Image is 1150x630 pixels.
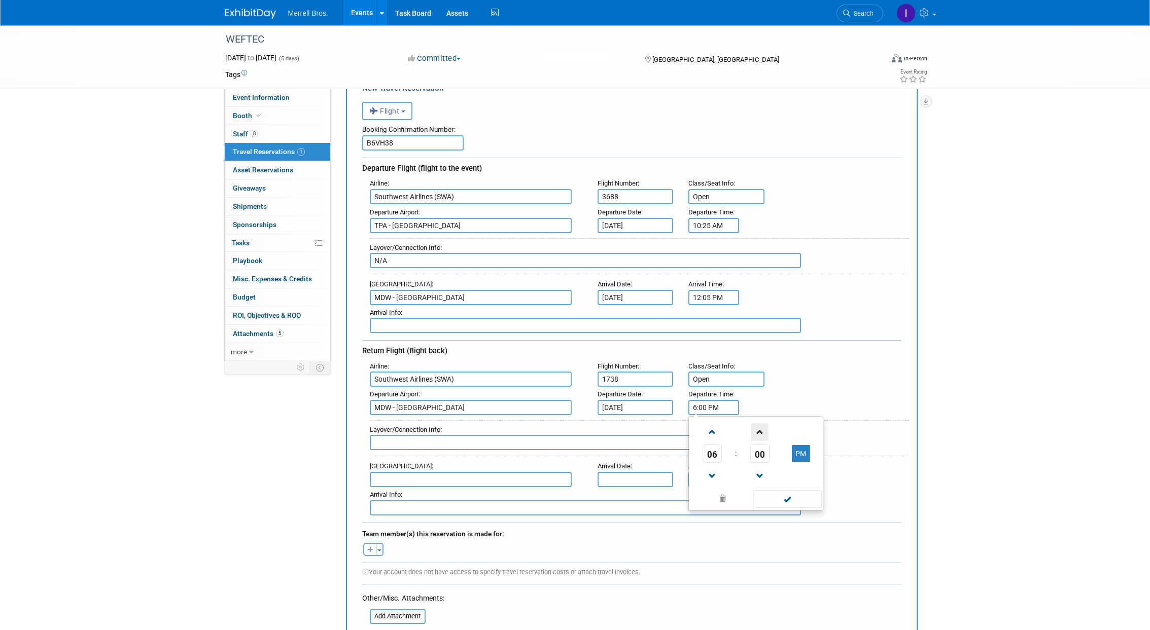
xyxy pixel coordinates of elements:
small: : [370,491,402,498]
small: : [688,390,735,398]
td: : [733,444,739,463]
body: Rich Text Area. Press ALT-0 for help. [6,4,525,15]
span: Attachments [233,329,284,338]
a: Increment Hour [703,419,722,444]
small: : [598,362,639,370]
a: Done [752,493,822,507]
span: Tasks [232,239,250,247]
span: [GEOGRAPHIC_DATA] [370,462,432,470]
a: Attachments5 [225,325,330,343]
span: Sponsorships [233,220,276,229]
span: Layover/Connection Info [370,244,440,251]
small: : [370,309,402,316]
span: Class/Seat Info [688,179,734,187]
button: Committed [404,53,465,64]
span: Departure Date [598,208,641,216]
small: : [598,462,632,470]
small: : [598,179,639,187]
img: Ian Petrocco [896,4,916,23]
a: Playbook [225,252,330,270]
span: [GEOGRAPHIC_DATA], [GEOGRAPHIC_DATA] [652,56,779,63]
span: Return Flight (flight back) [362,346,447,355]
a: Decrement Hour [703,463,722,489]
span: Travel Reservations [233,147,305,156]
a: Booth [225,107,330,125]
small: : [688,280,724,288]
a: Event Information [225,89,330,106]
a: more [225,343,330,361]
i: Booth reservation complete [257,113,262,118]
span: (5 days) [278,55,299,62]
a: Budget [225,288,330,306]
span: Playbook [233,256,262,265]
div: Booking Confirmation Number: [362,120,901,135]
small: : [370,208,420,216]
small: : [598,208,643,216]
span: Departure Date [598,390,641,398]
button: Flight [362,102,412,120]
span: Budget [233,293,256,301]
a: Shipments [225,198,330,215]
a: Increment Minute [750,419,770,444]
span: Giveaways [233,184,266,192]
td: Toggle Event Tabs [309,361,330,374]
span: Pick Hour [703,444,722,463]
span: Departure Flight (flight to the event) [362,164,482,173]
small: : [688,362,735,370]
small: : [598,280,632,288]
small: : [688,179,735,187]
span: Airline [370,179,388,187]
div: Your account does not have access to specify travel reservation costs or attach travel invoices. [355,568,909,577]
div: In-Person [903,55,927,62]
div: Event Rating [899,69,927,75]
td: Personalize Event Tab Strip [292,361,310,374]
span: to [246,54,256,62]
small: : [688,208,735,216]
div: Event Format [823,53,928,68]
a: Giveaways [225,179,330,197]
small: : [598,390,643,398]
span: Flight Number [598,179,638,187]
a: ROI, Objectives & ROO [225,307,330,324]
span: more [231,348,247,356]
span: Flight Number [598,362,638,370]
img: ExhibitDay [225,9,276,19]
span: Arrival Info [370,491,401,498]
a: Staff8 [225,125,330,143]
span: Departure Airport [370,208,419,216]
small: : [370,244,442,251]
span: Arrival Time [688,280,722,288]
span: ROI, Objectives & ROO [233,311,301,319]
span: Departure Time [688,390,733,398]
img: Format-Inperson.png [892,54,902,62]
span: Flight [369,107,400,115]
a: Travel Reservations1 [225,143,330,161]
span: Staff [233,130,258,138]
span: Layover/Connection Info [370,426,440,433]
span: Event Information [233,93,290,101]
span: Booth [233,112,264,120]
span: Departure Time [688,208,733,216]
small: : [370,362,389,370]
span: Class/Seat Info [688,362,734,370]
div: Team member(s) this reservation is made for: [362,525,901,541]
button: PM [792,445,810,462]
a: Search [837,5,883,22]
div: WEFTEC [222,30,868,49]
a: Asset Reservations [225,161,330,179]
small: : [370,179,389,187]
span: Asset Reservations [233,166,293,174]
span: Departure Airport [370,390,419,398]
small: : [370,390,420,398]
small: : [370,280,433,288]
a: Tasks [225,234,330,252]
span: Airline [370,362,388,370]
span: 5 [276,329,284,337]
span: Search [850,10,874,17]
div: Other/Misc. Attachments: [362,593,444,606]
span: [DATE] [DATE] [225,54,276,62]
a: Sponsorships [225,216,330,234]
span: Arrival Date [598,462,631,470]
small: : [370,426,442,433]
span: Arrival Date [598,280,631,288]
